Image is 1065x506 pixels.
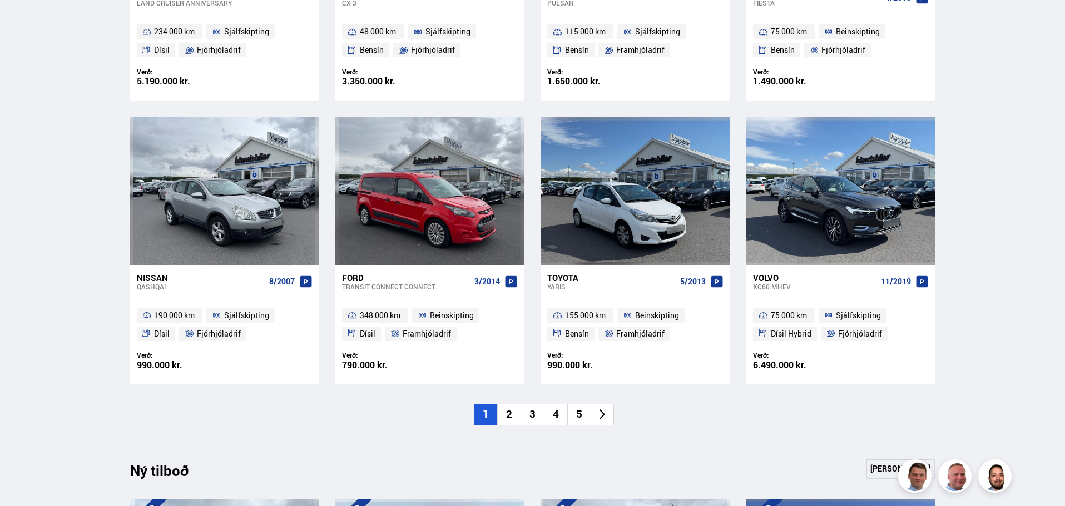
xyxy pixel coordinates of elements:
li: 2 [497,404,521,425]
a: Nissan Qashqai 8/2007 190 000 km. Sjálfskipting Dísil Fjórhjóladrif Verð: 990.000 kr. [130,265,319,384]
div: Verð: [547,351,635,359]
span: Dísil [154,43,170,57]
div: 3.350.000 kr. [342,77,430,86]
div: Verð: [342,68,430,76]
span: 11/2019 [881,277,911,286]
span: Bensín [565,43,589,57]
img: nhp88E3Fdnt1Opn2.png [980,461,1013,494]
span: Fjórhjóladrif [838,327,882,340]
div: Nissan [137,273,265,283]
li: 4 [544,404,567,425]
a: [PERSON_NAME] [866,459,935,479]
img: FbJEzSuNWCJXmdc-.webp [900,461,933,494]
button: Open LiveChat chat widget [9,4,42,38]
div: Ford [342,273,470,283]
div: Volvo [753,273,876,283]
span: 190 000 km. [154,309,197,322]
div: 1.490.000 kr. [753,77,841,86]
span: Fjórhjóladrif [411,43,455,57]
span: 348 000 km. [360,309,403,322]
span: 48 000 km. [360,25,398,38]
div: Verð: [547,68,635,76]
span: Bensín [771,43,795,57]
div: Toyota [547,273,675,283]
span: Sjálfskipting [224,309,269,322]
span: Sjálfskipting [224,25,269,38]
span: 115 000 km. [565,25,608,38]
div: Verð: [753,351,841,359]
li: 5 [567,404,591,425]
span: Beinskipting [836,25,880,38]
span: Sjálfskipting [425,25,470,38]
div: Yaris [547,283,675,290]
span: Dísil [360,327,375,340]
div: 1.650.000 kr. [547,77,635,86]
div: Verð: [137,68,225,76]
div: 990.000 kr. [137,360,225,370]
div: Ný tilboð [130,462,208,485]
span: 75 000 km. [771,25,809,38]
div: 5.190.000 kr. [137,77,225,86]
span: 5/2013 [680,277,706,286]
span: Dísil Hybrid [771,327,811,340]
div: Transit Connect CONNECT [342,283,470,290]
span: Framhjóladrif [403,327,451,340]
span: 234 000 km. [154,25,197,38]
li: 3 [521,404,544,425]
span: Beinskipting [635,309,679,322]
div: 990.000 kr. [547,360,635,370]
span: Sjálfskipting [836,309,881,322]
a: Ford Transit Connect CONNECT 3/2014 348 000 km. Beinskipting Dísil Framhjóladrif Verð: 790.000 kr. [335,265,524,384]
div: Qashqai [137,283,265,290]
div: 790.000 kr. [342,360,430,370]
a: Toyota Yaris 5/2013 155 000 km. Beinskipting Bensín Framhjóladrif Verð: 990.000 kr. [541,265,729,384]
span: Beinskipting [430,309,474,322]
div: Verð: [342,351,430,359]
div: 6.490.000 kr. [753,360,841,370]
span: 3/2014 [474,277,500,286]
span: Dísil [154,327,170,340]
span: Sjálfskipting [635,25,680,38]
div: Verð: [137,351,225,359]
span: Bensín [565,327,589,340]
img: siFngHWaQ9KaOqBr.png [940,461,973,494]
span: 8/2007 [269,277,295,286]
div: XC60 MHEV [753,283,876,290]
div: Verð: [753,68,841,76]
span: Framhjóladrif [616,327,665,340]
span: Fjórhjóladrif [821,43,865,57]
span: Fjórhjóladrif [197,43,241,57]
span: Framhjóladrif [616,43,665,57]
span: 75 000 km. [771,309,809,322]
li: 1 [474,404,497,425]
span: 155 000 km. [565,309,608,322]
span: Bensín [360,43,384,57]
a: Volvo XC60 MHEV 11/2019 75 000 km. Sjálfskipting Dísil Hybrid Fjórhjóladrif Verð: 6.490.000 kr. [746,265,935,384]
span: Fjórhjóladrif [197,327,241,340]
